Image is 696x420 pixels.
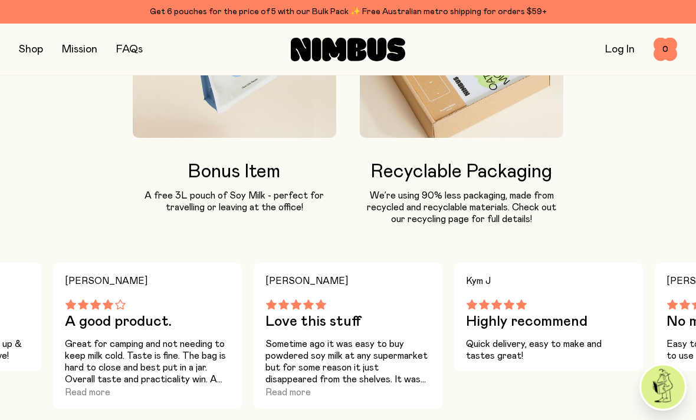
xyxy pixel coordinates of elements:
button: Read more [265,385,311,399]
p: Quick delivery, easy to make and tastes great! [466,338,631,362]
h4: Kym J [466,272,631,290]
button: 0 [654,38,677,61]
a: Mission [62,44,97,55]
h3: Love this stuff [265,315,431,329]
p: Great for camping and not needing to keep milk cold. Taste is fine. The bag is hard to close and ... [65,338,230,385]
a: FAQs [116,44,143,55]
p: Sometime ago it was easy to buy powdered soy milk at any supermarket but for some reason it just ... [265,338,431,385]
h4: [PERSON_NAME] [265,272,431,290]
p: We’re using 90% less packaging, made from recycled and recyclable materials. Check out our recycl... [360,190,563,225]
h3: A good product. [65,315,230,329]
div: Get 6 pouches for the price of 5 with our Bulk Pack ✨ Free Australian metro shipping for orders $59+ [19,5,677,19]
button: Read more [65,385,110,399]
h3: Bonus Item [133,161,336,183]
h4: [PERSON_NAME] [65,272,230,290]
img: agent [641,365,685,409]
h3: Recyclable Packaging [360,161,563,183]
p: A free 3L pouch of Soy Milk - perfect for travelling or leaving at the office! [133,190,336,213]
h3: Highly recommend [466,315,631,329]
a: Log In [605,44,635,55]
